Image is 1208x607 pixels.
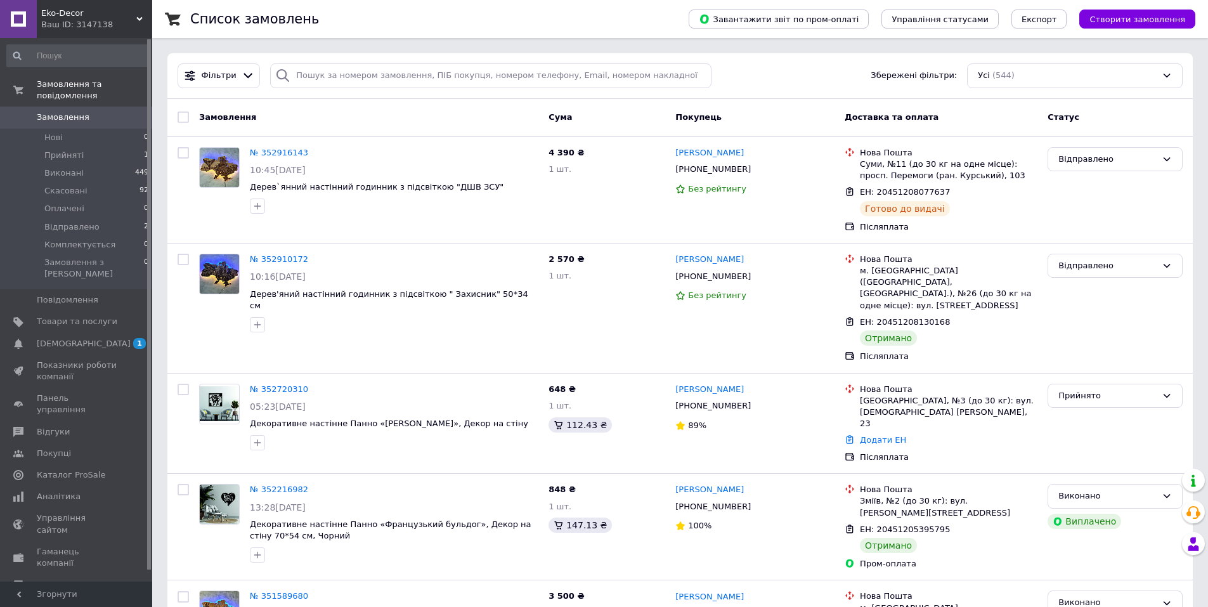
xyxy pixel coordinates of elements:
[992,70,1015,80] span: (544)
[860,147,1037,159] div: Нова Пошта
[144,221,148,233] span: 2
[1058,389,1157,403] div: Прийнято
[199,254,240,294] a: Фото товару
[688,290,746,300] span: Без рейтингу
[6,44,150,67] input: Пошук
[1022,15,1057,24] span: Експорт
[1089,15,1185,24] span: Створити замовлення
[37,512,117,535] span: Управління сайтом
[549,485,576,494] span: 848 ₴
[37,338,131,349] span: [DEMOGRAPHIC_DATA]
[673,499,753,515] div: [PHONE_NUMBER]
[37,579,69,591] span: Маркет
[200,485,239,524] img: Фото товару
[37,294,98,306] span: Повідомлення
[37,448,71,459] span: Покупці
[144,203,148,214] span: 0
[44,221,100,233] span: Відправлено
[144,257,148,280] span: 0
[44,203,84,214] span: Оплачені
[1048,514,1121,529] div: Виплачено
[37,426,70,438] span: Відгуки
[190,11,319,27] h1: Список замовлень
[37,491,81,502] span: Аналітика
[860,484,1037,495] div: Нова Пошта
[199,112,256,122] span: Замовлення
[860,201,950,216] div: Готово до видачі
[37,393,117,415] span: Панель управління
[37,360,117,382] span: Показники роботи компанії
[1058,153,1157,166] div: Відправлено
[199,484,240,525] a: Фото товару
[860,254,1037,265] div: Нова Пошта
[37,316,117,327] span: Товари та послуги
[699,13,859,25] span: Завантажити звіт по пром-оплаті
[860,317,950,327] span: ЕН: 20451208130168
[860,265,1037,311] div: м. [GEOGRAPHIC_DATA] ([GEOGRAPHIC_DATA], [GEOGRAPHIC_DATA].), №26 (до 30 кг на одне місце): вул. ...
[250,485,308,494] a: № 352216982
[1048,112,1079,122] span: Статус
[250,502,306,512] span: 13:28[DATE]
[44,239,115,251] span: Комплектується
[549,254,584,264] span: 2 570 ₴
[37,546,117,569] span: Гаманець компанії
[860,591,1037,602] div: Нова Пошта
[1058,259,1157,273] div: Відправлено
[673,268,753,285] div: [PHONE_NUMBER]
[133,338,146,349] span: 1
[549,401,571,410] span: 1 шт.
[144,132,148,143] span: 0
[140,185,148,197] span: 92
[250,165,306,175] span: 10:45[DATE]
[37,112,89,123] span: Замовлення
[44,167,84,179] span: Виконані
[250,289,528,311] a: Дерев'яний настінний годинник з підсвіткою " Захисник" 50*34 см
[250,254,308,264] a: № 352910172
[549,591,584,601] span: 3 500 ₴
[860,187,950,197] span: ЕН: 20451208077637
[688,184,746,193] span: Без рейтингу
[845,112,938,122] span: Доставка та оплата
[250,419,528,428] span: Декоративне настінне Панно «[PERSON_NAME]», Декор на стіну
[250,271,306,282] span: 10:16[DATE]
[673,398,753,414] div: [PHONE_NUMBER]
[270,63,711,88] input: Пошук за номером замовлення, ПІБ покупця, номером телефону, Email, номером накладної
[200,386,239,421] img: Фото товару
[549,148,584,157] span: 4 390 ₴
[860,452,1037,463] div: Післяплата
[41,19,152,30] div: Ваш ID: 3147138
[549,518,612,533] div: 147.13 ₴
[871,70,957,82] span: Збережені фільтри:
[135,167,148,179] span: 449
[675,254,744,266] a: [PERSON_NAME]
[250,591,308,601] a: № 351589680
[250,384,308,394] a: № 352720310
[37,469,105,481] span: Каталог ProSale
[860,435,906,445] a: Додати ЕН
[44,185,88,197] span: Скасовані
[860,384,1037,395] div: Нова Пошта
[675,591,744,603] a: [PERSON_NAME]
[1067,14,1195,23] a: Створити замовлення
[250,519,531,541] a: Декоративне настінне Панно «Французький бульдог», Декор на стіну 70*54 см, Чорний
[978,70,990,82] span: Усі
[549,164,571,174] span: 1 шт.
[200,254,239,294] img: Фото товару
[860,495,1037,518] div: Зміїв, №2 (до 30 кг): вул. [PERSON_NAME][STREET_ADDRESS]
[860,395,1037,430] div: [GEOGRAPHIC_DATA], №3 (до 30 кг): вул. [DEMOGRAPHIC_DATA] [PERSON_NAME], 23
[37,79,152,101] span: Замовлення та повідомлення
[860,159,1037,181] div: Суми, №11 (до 30 кг на одне місце): просп. Перемоги (ран. Курський), 103
[675,484,744,496] a: [PERSON_NAME]
[144,239,148,251] span: 0
[675,147,744,159] a: [PERSON_NAME]
[1058,490,1157,503] div: Виконано
[549,417,612,433] div: 112.43 ₴
[689,10,869,29] button: Завантажити звіт по пром-оплаті
[860,330,917,346] div: Отримано
[860,538,917,553] div: Отримано
[892,15,989,24] span: Управління статусами
[688,421,706,430] span: 89%
[144,150,148,161] span: 1
[199,384,240,424] a: Фото товару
